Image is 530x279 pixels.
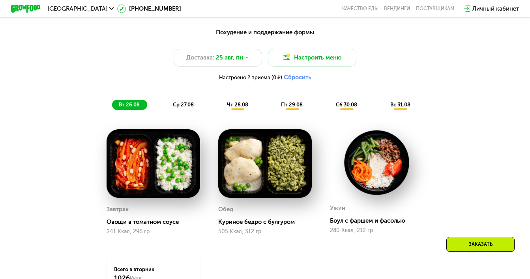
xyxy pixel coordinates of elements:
span: Доставка: [186,53,214,62]
span: [GEOGRAPHIC_DATA] [48,6,107,12]
span: сб 30.08 [336,102,357,108]
span: чт 28.08 [227,102,248,108]
div: поставщикам [416,6,454,12]
span: пт 29.08 [281,102,303,108]
div: Завтрак [107,204,129,215]
div: Обед [218,204,233,215]
div: Боул с фаршем и фасолью [330,217,429,225]
div: 241 Ккал, 296 гр [107,229,200,235]
button: Сбросить [284,74,311,81]
span: Настроено 2 приема (0 ₽) [219,75,282,80]
div: Овощи в томатном соусе [107,218,206,226]
div: Личный кабинет [472,4,519,13]
div: Похудение и поддержание формы [47,28,483,37]
div: 505 Ккал, 312 гр [218,229,311,235]
div: 280 Ккал, 212 гр [330,227,423,234]
a: Вендинги [384,6,410,12]
span: 25 авг, пн [216,53,243,62]
span: вс 31.08 [390,102,410,108]
a: [PHONE_NUMBER] [117,4,181,13]
span: вт 26.08 [119,102,140,108]
a: Качество еды [342,6,378,12]
button: Настроить меню [268,49,356,67]
span: ср 27.08 [173,102,194,108]
div: Заказать [446,237,515,252]
div: Ужин [330,203,345,214]
div: Куриное бедро с булгуром [218,218,317,226]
